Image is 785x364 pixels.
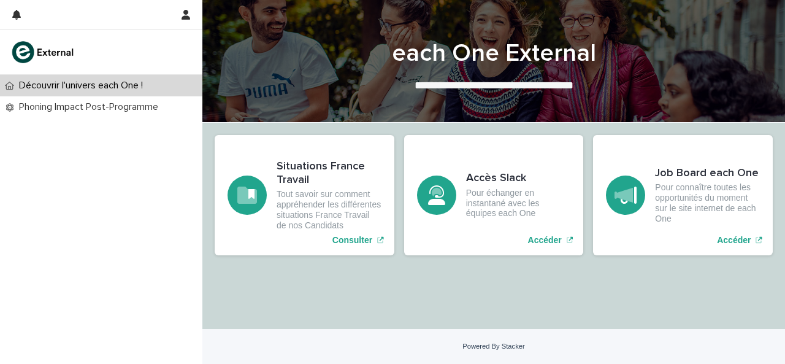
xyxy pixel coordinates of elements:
[466,188,571,219] p: Pour échanger en instantané avec les équipes each One
[215,39,773,68] h1: each One External
[655,182,760,223] p: Pour connaître toutes les opportunités du moment sur le site internet de each One
[277,160,381,187] h3: Situations France Travail
[593,135,773,255] a: Accéder
[462,343,524,350] a: Powered By Stacker
[655,167,760,180] h3: Job Board each One
[466,172,571,185] h3: Accès Slack
[215,135,394,255] a: Consulter
[277,189,381,230] p: Tout savoir sur comment appréhender les différentes situations France Travail de nos Candidats
[717,235,751,246] p: Accéder
[528,235,562,246] p: Accéder
[10,40,77,64] img: bc51vvfgR2QLHU84CWIQ
[14,80,153,91] p: Découvrir l'univers each One !
[14,101,168,113] p: Phoning Impact Post-Programme
[332,235,372,246] p: Consulter
[404,135,584,255] a: Accéder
